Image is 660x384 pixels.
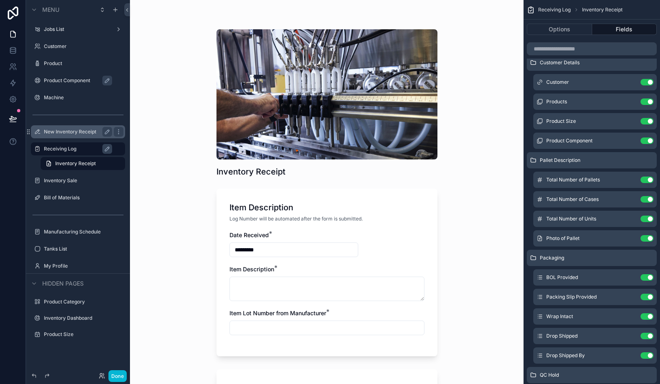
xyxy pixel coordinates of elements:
button: Options [527,24,592,35]
label: Customer [44,43,123,50]
span: Product Size [546,118,576,124]
span: Photo of Pallet [546,235,580,242]
span: Item Description [229,266,274,273]
label: Machine [44,94,123,101]
span: Product Component [546,137,593,144]
a: Inventory Receipt [41,157,125,170]
span: Drop Shipped [546,333,578,339]
span: Customer [546,79,569,85]
span: Total Number of Units [546,216,596,222]
label: Product Category [44,299,123,305]
label: Inventory Sale [44,177,123,184]
span: Customer Details [540,59,580,66]
label: Product Component [44,77,120,84]
span: Date Received [229,231,269,238]
span: Packaging [540,255,564,261]
span: Log Number will be automated after the form is submitted. [229,216,363,222]
span: Pallet Description [540,157,580,164]
span: Menu [42,6,59,14]
span: Inventory Receipt [55,160,96,167]
span: Products [546,98,567,105]
label: Tanks List [44,246,123,252]
span: Receiving Log [538,7,571,13]
span: Inventory Receipt [582,7,623,13]
label: My Profile [44,263,123,269]
span: Wrap Intact [546,313,573,320]
label: New Inventory Receipt [44,129,109,135]
label: Bill of Materials [44,194,123,201]
span: Total Number of Cases [546,196,599,203]
button: Done [108,370,127,382]
h1: Inventory Receipt [216,166,286,177]
button: Fields [592,24,657,35]
label: Receiving Log [44,146,120,152]
label: Product Size [44,331,123,338]
span: Drop Shipped By [546,352,585,359]
label: Manufacturing Schedule [44,229,123,235]
span: Packing Slip Provided [546,294,597,300]
h1: Item Description [229,202,293,213]
span: Hidden pages [42,279,84,288]
span: Total Number of Pallets [546,177,600,183]
label: Inventory Dashboard [44,315,123,321]
span: BOL Provided [546,274,578,281]
label: Jobs List [44,26,112,33]
span: Item Lot Number from Manufacturer [229,310,326,316]
label: Product [44,60,123,67]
